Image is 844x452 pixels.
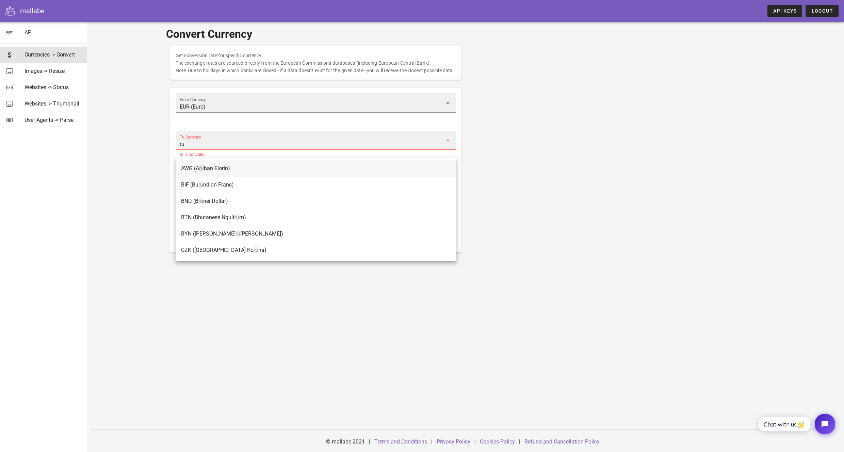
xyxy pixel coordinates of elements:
span: ru [234,214,239,221]
div: BYN ([PERSON_NAME] [PERSON_NAME]) [181,230,451,237]
span: ru [199,165,204,172]
div: mallabe [20,6,45,16]
div: Websites -> Status [25,84,82,91]
button: Logout [806,5,839,17]
span: ru [254,247,258,253]
div: | [369,434,370,450]
div: © mallabe 2021 [322,434,369,450]
div: BIF (Bu ndian Franc) [181,181,451,188]
div: Websites -> Thumbnail [25,100,82,107]
a: Cookies Policy [480,438,515,445]
div: User Agents -> Parse [25,117,82,123]
a: Privacy Policy [437,438,470,445]
label: To Currency [180,135,201,140]
div: | [519,434,520,450]
div: BTN (Bhutanese Ngult m) [181,214,451,221]
a: API Keys [767,5,802,17]
div: Currencies -> Convert [25,51,82,58]
iframe: Tidio Chat [751,408,841,440]
a: Terms and Conditions [374,438,427,445]
div: BND (B nei Dollar) [181,198,451,204]
div: Images -> Resize [25,68,82,74]
span: Logout [811,8,833,14]
span: ru [236,230,240,237]
span: ru [198,198,203,204]
span: ru [198,181,203,188]
div: to is not valid. [180,152,452,157]
label: From Currency [180,97,206,102]
div: AWG (A ban Florin) [181,165,451,172]
div: Get conversion rate for specific currency. The exchange rates are sourced directly from the Europ... [170,46,462,80]
h1: Convert Currency [166,26,765,42]
div: | [431,434,433,450]
span: API Keys [773,8,797,14]
div: API [25,29,82,36]
div: | [474,434,476,450]
div: CZK ([GEOGRAPHIC_DATA] Ko na) [181,247,451,253]
a: Refund and Cancellation Policy [524,438,600,445]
